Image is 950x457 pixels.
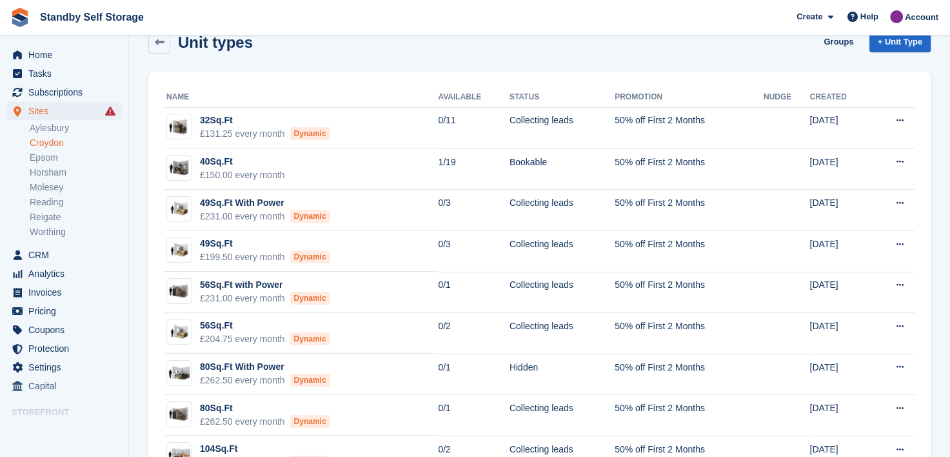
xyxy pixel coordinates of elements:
[10,8,30,27] img: stora-icon-8386f47178a22dfd0bd8f6a31ec36ba5ce8667c1dd55bd0f319d3a0aa187defe.svg
[290,332,330,345] div: Dynamic
[809,395,870,436] td: [DATE]
[200,332,330,346] div: £204.75 every month
[615,190,764,231] td: 50% off First 2 Months
[167,117,192,136] img: 32-sqft-unit.jpg
[28,246,106,264] span: CRM
[905,11,938,24] span: Account
[28,83,106,101] span: Subscriptions
[200,196,330,210] div: 49Sq.Ft With Power
[510,190,615,231] td: Collecting leads
[28,102,106,120] span: Sites
[164,87,438,108] th: Name
[510,354,615,395] td: Hidden
[167,323,192,341] img: 50-sqft-unit.jpg
[6,340,122,358] a: menu
[510,272,615,313] td: Collecting leads
[615,354,764,395] td: 50% off First 2 Months
[200,250,330,264] div: £199.50 every month
[809,230,870,272] td: [DATE]
[6,102,122,120] a: menu
[615,272,764,313] td: 50% off First 2 Months
[869,32,931,53] a: + Unit Type
[6,283,122,301] a: menu
[290,415,330,428] div: Dynamic
[200,114,330,127] div: 32Sq.Ft
[106,423,122,439] a: Preview store
[30,152,122,164] a: Epsom
[510,107,615,148] td: Collecting leads
[167,364,192,383] img: 75-sqft-unit.jpg
[860,10,878,23] span: Help
[12,406,128,419] span: Storefront
[28,377,106,395] span: Capital
[30,226,122,238] a: Worthing
[28,302,106,320] span: Pricing
[35,6,149,28] a: Standby Self Storage
[200,292,330,305] div: £231.00 every month
[30,211,122,223] a: Reigate
[809,272,870,313] td: [DATE]
[200,127,330,141] div: £131.25 every month
[200,155,285,168] div: 40Sq.Ft
[30,167,122,179] a: Horsham
[510,230,615,272] td: Collecting leads
[438,395,509,436] td: 0/1
[6,65,122,83] a: menu
[200,168,285,182] div: £150.00 every month
[200,319,330,332] div: 56Sq.Ft
[28,321,106,339] span: Coupons
[290,210,330,223] div: Dynamic
[809,148,870,190] td: [DATE]
[167,405,192,423] img: 60-sqft-unit.jpg
[615,313,764,354] td: 50% off First 2 Months
[200,442,330,456] div: 104Sq.Ft
[28,46,106,64] span: Home
[167,199,192,218] img: 50-sqft-unit.jpg
[438,148,509,190] td: 1/19
[809,354,870,395] td: [DATE]
[290,292,330,305] div: Dynamic
[28,358,106,376] span: Settings
[28,65,106,83] span: Tasks
[167,241,192,259] img: 50-sqft-unit.jpg
[6,302,122,320] a: menu
[510,395,615,436] td: Collecting leads
[200,415,330,429] div: £262.50 every month
[28,265,106,283] span: Analytics
[6,46,122,64] a: menu
[809,107,870,148] td: [DATE]
[438,313,509,354] td: 0/2
[615,107,764,148] td: 50% off First 2 Months
[167,282,192,301] img: 60-sqft-unit.jpg
[30,196,122,208] a: Reading
[200,237,330,250] div: 49Sq.Ft
[615,230,764,272] td: 50% off First 2 Months
[510,148,615,190] td: Bookable
[797,10,822,23] span: Create
[200,210,330,223] div: £231.00 every month
[6,265,122,283] a: menu
[890,10,903,23] img: Sue Ford
[6,83,122,101] a: menu
[6,321,122,339] a: menu
[30,122,122,134] a: Aylesbury
[438,354,509,395] td: 0/1
[615,395,764,436] td: 50% off First 2 Months
[28,340,106,358] span: Protection
[30,181,122,194] a: Molesey
[290,127,330,140] div: Dynamic
[510,313,615,354] td: Collecting leads
[290,374,330,387] div: Dynamic
[510,87,615,108] th: Status
[6,422,122,440] a: menu
[290,250,330,263] div: Dynamic
[809,87,870,108] th: Created
[30,137,122,149] a: Croydon
[105,106,115,116] i: Smart entry sync failures have occurred
[438,272,509,313] td: 0/1
[28,283,106,301] span: Invoices
[438,190,509,231] td: 0/3
[809,313,870,354] td: [DATE]
[167,159,192,178] img: 40-sqft-unit.jpg
[615,87,764,108] th: Promotion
